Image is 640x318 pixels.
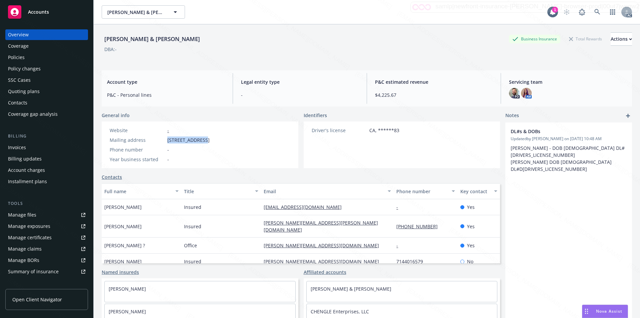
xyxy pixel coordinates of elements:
[8,109,58,119] div: Coverage gap analysis
[8,41,29,51] div: Coverage
[8,232,52,243] div: Manage certificates
[467,223,475,230] span: Yes
[102,35,203,43] div: [PERSON_NAME] & [PERSON_NAME]
[575,5,589,19] a: Report a Bug
[458,183,500,199] button: Key contact
[8,255,39,266] div: Manage BORs
[5,133,88,139] div: Billing
[184,204,201,211] span: Insured
[5,3,88,21] a: Accounts
[241,78,359,85] span: Legal entity type
[304,112,327,119] span: Identifiers
[460,188,490,195] div: Key contact
[312,127,367,134] div: Driver's license
[396,223,443,230] a: [PHONE_NUMBER]
[5,266,88,277] a: Summary of insurance
[396,258,428,265] a: 7144016579
[261,183,394,199] button: Email
[505,122,632,178] div: DL#s & DOBsUpdatedby [PERSON_NAME] on [DATE] 10:48 AM[PERSON_NAME] - DOB [DEMOGRAPHIC_DATA] DL# [...
[8,153,42,164] div: Billing updates
[311,308,369,315] a: CHENGLE Enterprises, LLC
[107,78,225,85] span: Account type
[396,204,403,210] a: -
[509,88,520,98] img: photo
[311,286,391,292] a: [PERSON_NAME] & [PERSON_NAME]
[5,29,88,40] a: Overview
[28,9,49,15] span: Accounts
[8,266,59,277] div: Summary of insurance
[102,112,130,119] span: General info
[102,5,185,19] button: [PERSON_NAME] & [PERSON_NAME]
[5,97,88,108] a: Contacts
[107,9,165,16] span: [PERSON_NAME] & [PERSON_NAME]
[110,136,165,143] div: Mailing address
[5,75,88,85] a: SSC Cases
[264,188,384,195] div: Email
[8,244,42,254] div: Manage claims
[8,221,50,232] div: Manage exposures
[184,188,251,195] div: Title
[107,91,225,98] span: P&C - Personal lines
[104,204,142,211] span: [PERSON_NAME]
[560,5,573,19] a: Start snowing
[394,183,457,199] button: Phone number
[5,165,88,176] a: Account charges
[5,109,88,119] a: Coverage gap analysis
[5,142,88,153] a: Invoices
[8,75,31,85] div: SSC Cases
[467,258,473,265] span: No
[8,176,47,187] div: Installment plans
[167,127,169,133] a: -
[5,221,88,232] a: Manage exposures
[582,305,628,318] button: Nova Assist
[566,35,605,43] div: Total Rewards
[104,258,142,265] span: [PERSON_NAME]
[102,269,139,276] a: Named insureds
[8,29,29,40] div: Overview
[375,91,493,98] span: $4,225.67
[396,188,447,195] div: Phone number
[109,308,146,315] a: [PERSON_NAME]
[167,156,169,163] span: -
[606,5,619,19] a: Switch app
[109,286,146,292] a: [PERSON_NAME]
[375,78,493,85] span: P&C estimated revenue
[511,128,609,135] span: DL#s & DOBs
[5,86,88,97] a: Quoting plans
[5,176,88,187] a: Installment plans
[304,269,346,276] a: Affiliated accounts
[5,244,88,254] a: Manage claims
[104,46,117,53] div: DBA: -
[5,200,88,207] div: Tools
[110,146,165,153] div: Phone number
[467,204,475,211] span: Yes
[8,52,25,63] div: Policies
[509,35,560,43] div: Business Insurance
[611,33,632,45] div: Actions
[110,127,165,134] div: Website
[104,223,142,230] span: [PERSON_NAME]
[8,63,41,74] div: Policy changes
[102,183,181,199] button: Full name
[596,308,622,314] span: Nova Assist
[582,305,591,318] div: Drag to move
[611,32,632,46] button: Actions
[5,153,88,164] a: Billing updates
[264,242,384,249] a: [PERSON_NAME][EMAIL_ADDRESS][DOMAIN_NAME]
[104,242,145,249] span: [PERSON_NAME] ?
[12,296,62,303] span: Open Client Navigator
[184,242,197,249] span: Office
[167,136,210,143] span: [STREET_ADDRESS]
[264,220,378,233] a: [PERSON_NAME][EMAIL_ADDRESS][PERSON_NAME][DOMAIN_NAME]
[8,210,36,220] div: Manage files
[505,112,519,120] span: Notes
[110,156,165,163] div: Year business started
[8,142,26,153] div: Invoices
[264,258,384,265] a: [PERSON_NAME][EMAIL_ADDRESS][DOMAIN_NAME]
[511,136,627,142] span: Updated by [PERSON_NAME] on [DATE] 10:48 AM
[5,52,88,63] a: Policies
[511,144,627,173] p: [PERSON_NAME] - DOB [DEMOGRAPHIC_DATA] DL# [DRIVERS_LICENSE_NUMBER] [PERSON_NAME] DOB [DEMOGRAPHI...
[264,204,347,210] a: [EMAIL_ADDRESS][DOMAIN_NAME]
[8,165,45,176] div: Account charges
